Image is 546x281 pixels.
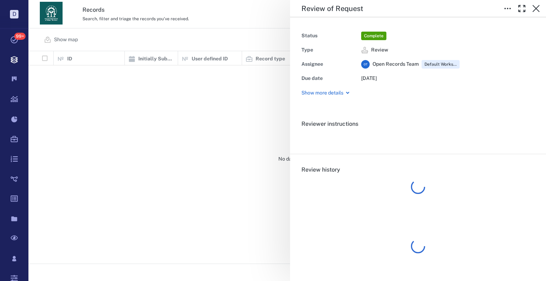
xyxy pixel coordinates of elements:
h5: Review of Request [301,4,363,13]
span: . [301,135,303,141]
div: Type [301,45,358,55]
span: Open Records Team [373,61,419,68]
span: 99+ [14,33,26,40]
span: Complete [363,33,385,39]
p: Show more details [301,90,343,97]
button: Toggle Fullscreen [515,1,529,16]
div: Due date [301,74,358,83]
button: Toggle to Edit Boxes [500,1,515,16]
div: O T [361,60,370,69]
span: [DATE] [361,75,377,81]
h6: Reviewer instructions [301,120,535,128]
span: Default Workspace [423,61,458,67]
span: Review [371,47,388,54]
h6: Review history [301,166,535,174]
button: Close [529,1,543,16]
div: Status [301,31,358,41]
div: Assignee [301,59,358,69]
p: D [10,10,18,18]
